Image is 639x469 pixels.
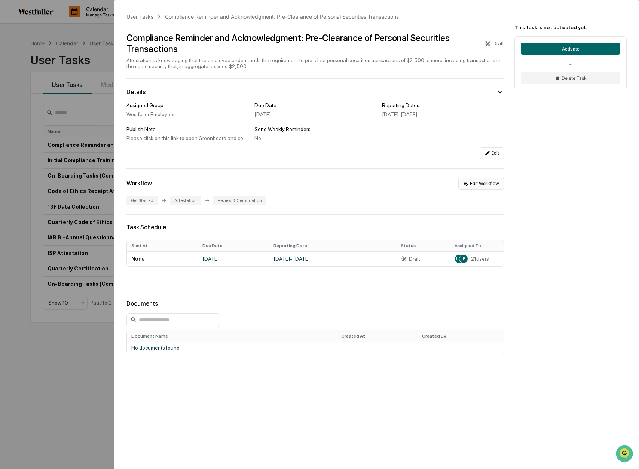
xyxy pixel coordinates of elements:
div: Attestation acknowledging that the employee understands the requirement to pre-clear personal sec... [126,57,504,69]
div: Details [126,88,146,96]
span: 21 users [471,256,489,262]
th: Created At [337,330,418,342]
a: 🗄️Attestations [51,130,96,143]
p: How can we help? [7,16,136,28]
div: Review & Certification [213,196,266,205]
th: Sent At [127,240,198,251]
div: Westfuller Employees [126,111,248,117]
div: Attestation [170,196,201,205]
div: This task is not activated yet. [514,24,627,30]
button: Delete Task [521,72,620,84]
div: Start new chat [34,57,123,65]
th: Reporting Date [269,240,396,251]
button: Activate [521,43,620,55]
th: Assigned To [450,240,504,251]
div: No [254,135,376,141]
td: [DATE] [198,251,269,266]
div: Draft [493,40,504,46]
div: Reporting Dates: [382,102,504,108]
div: 🗄️ [54,134,60,140]
th: Status [396,240,450,251]
img: Jack Rasmussen [7,95,19,107]
th: Document Name [127,330,336,342]
div: Due Date: [254,102,376,108]
div: Compliance Reminder and Acknowledgment: Pre-Clearance of Personal Securities Transactions [126,33,479,54]
th: Created By [418,330,504,342]
button: Start new chat [127,60,136,69]
span: LC [456,256,462,261]
a: Powered byPylon [53,165,91,171]
button: Edit Workflow [458,178,504,190]
span: • [62,102,65,108]
img: 1746055101610-c473b297-6a78-478c-a979-82029cc54cd1 [7,57,21,71]
button: See all [116,82,136,91]
span: Preclearance [15,133,48,140]
div: Please click on this link to open Greenboard and complete the attestation acknowledging that you ... [126,135,248,141]
div: Documents [126,300,504,307]
img: 1746055101610-c473b297-6a78-478c-a979-82029cc54cd1 [15,102,21,108]
div: Assigned Group: [126,102,248,108]
div: Publish Note: [126,126,248,132]
span: IF [462,256,465,261]
span: [DATE] [66,102,82,108]
span: [DATE] - [DATE] [382,111,417,117]
span: Pylon [74,166,91,171]
div: Past conversations [7,83,50,89]
a: 🔎Data Lookup [4,144,50,158]
div: Draft [409,256,420,262]
div: Get Started [126,196,158,205]
div: Send Weekly Reminders: [254,126,376,132]
span: Data Lookup [15,147,47,155]
span: Attestations [62,133,93,140]
div: Compliance Reminder and Acknowledgment: Pre-Clearance of Personal Securities Transactions [165,13,399,20]
div: 🔎 [7,148,13,154]
div: [DATE] [254,111,376,117]
div: or [521,61,620,66]
button: Edit [480,147,504,159]
div: Task Schedule [126,224,504,231]
img: 8933085812038_c878075ebb4cc5468115_72.jpg [16,57,29,71]
div: 🖐️ [7,134,13,140]
iframe: Open customer support [615,444,635,465]
td: None [127,251,198,266]
td: [DATE] - [DATE] [269,251,396,266]
th: Due Date [198,240,269,251]
div: Workflow [126,180,152,187]
div: We're available if you need us! [34,65,103,71]
a: 🖐️Preclearance [4,130,51,143]
span: [PERSON_NAME] [23,102,61,108]
div: User Tasks [126,13,153,20]
td: No documents found [127,342,504,354]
